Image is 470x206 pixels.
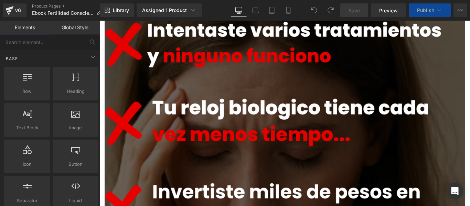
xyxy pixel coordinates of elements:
[32,3,107,9] a: Product Pages
[50,21,100,34] a: Global Style
[3,3,26,17] a: v6
[14,6,22,15] div: v6
[100,3,134,17] a: New Library
[379,7,398,14] span: Preview
[55,197,96,204] span: Liquid
[6,124,48,131] span: Text Block
[247,3,264,17] a: Laptop
[6,88,48,95] span: Row
[142,7,196,14] div: Assigned 1 Product
[280,3,297,17] a: Mobile
[55,124,96,131] span: Image
[231,3,247,17] a: Desktop
[307,3,321,17] button: Undo
[5,55,19,62] span: Base
[371,3,406,17] a: Preview
[324,3,338,17] button: Redo
[349,7,360,14] span: Save
[409,3,451,17] button: Publish
[447,183,463,199] div: Open Intercom Messenger
[453,3,467,17] button: More
[6,197,48,204] span: Separator
[264,3,280,17] a: Tablet
[55,161,96,168] span: Button
[113,7,129,13] span: Library
[417,8,434,13] span: Publish
[55,88,96,95] span: Heading
[32,10,94,16] span: Ebook Fertilidad Consciente
[6,161,48,168] span: Icon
